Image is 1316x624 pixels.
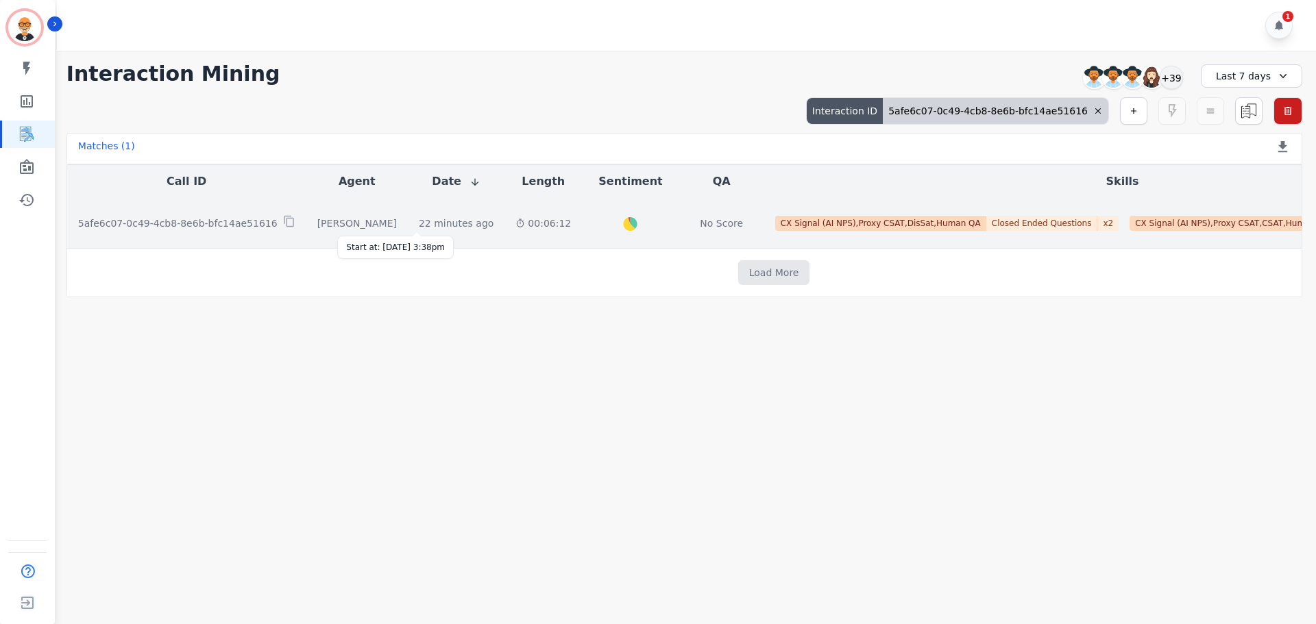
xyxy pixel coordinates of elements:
div: 5afe6c07-0c49-4cb8-8e6b-bfc14ae51616 [883,98,1108,124]
img: Bordered avatar [8,11,41,44]
div: Start at: [DATE] 3:38pm [346,242,445,253]
div: 1 [1282,11,1293,22]
div: 00:06:12 [515,216,571,230]
h1: Interaction Mining [66,62,280,86]
div: No Score [700,216,743,230]
div: Interaction ID [807,98,883,124]
button: Skills [1106,173,1138,190]
button: Sentiment [598,173,662,190]
p: 5afe6c07-0c49-4cb8-8e6b-bfc14ae51616 [78,216,278,230]
div: 22 minutes ago [419,216,493,230]
span: Closed Ended Questions [986,216,1098,231]
div: Matches ( 1 ) [78,139,135,158]
button: QA [713,173,731,190]
div: +39 [1160,66,1183,89]
span: x 2 [1097,216,1119,231]
button: Length [522,173,565,190]
button: Date [432,173,480,190]
div: Last 7 days [1201,64,1302,88]
button: Agent [339,173,376,190]
button: Load More [738,260,810,285]
div: [PERSON_NAME] [317,216,397,230]
button: Call ID [167,173,206,190]
span: CX Signal (AI NPS),Proxy CSAT,DisSat,Human QA [775,216,986,231]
